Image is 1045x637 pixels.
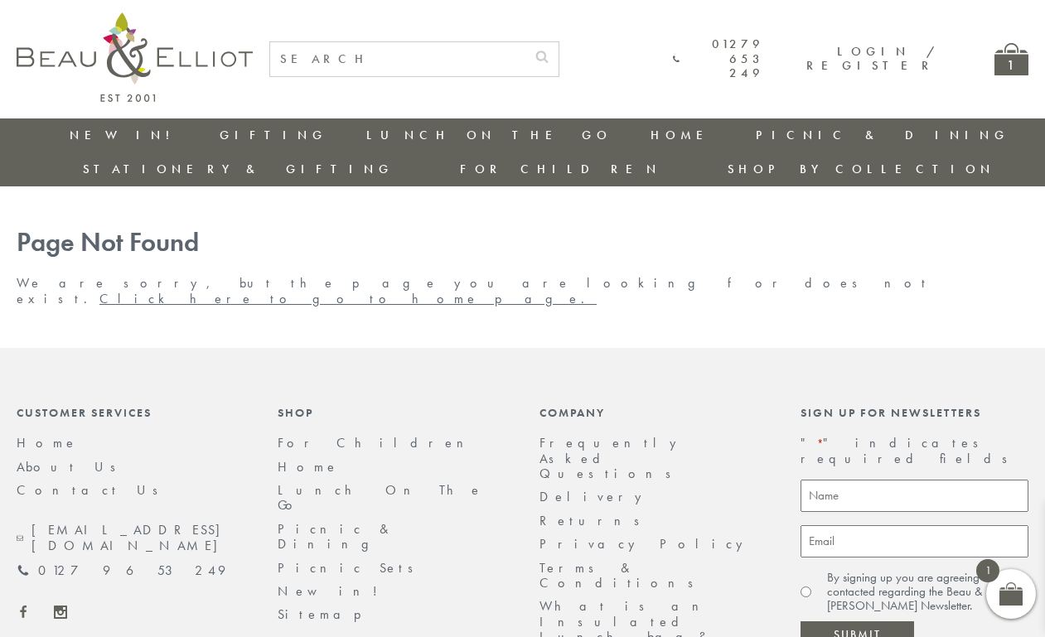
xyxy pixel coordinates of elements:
a: Stationery & Gifting [83,161,394,177]
a: 01279 653 249 [673,37,764,80]
a: Frequently Asked Questions [539,434,685,482]
a: New in! [70,127,181,143]
a: New in! [278,582,389,600]
a: Contact Us [17,481,169,499]
a: Delivery [539,488,651,505]
a: Login / Register [806,43,936,74]
input: Name [801,480,1028,512]
a: Terms & Conditions [539,559,704,591]
div: Shop [278,406,506,419]
a: Picnic & Dining [278,520,394,553]
a: [EMAIL_ADDRESS][DOMAIN_NAME] [17,523,244,553]
input: SEARCH [270,42,525,76]
a: Home [651,127,717,143]
div: Company [539,406,767,419]
a: Home [17,434,78,451]
a: 1 [994,43,1028,75]
div: Customer Services [17,406,244,419]
a: Sitemap [278,606,384,623]
a: Privacy Policy [539,535,752,553]
img: logo [17,12,253,102]
a: Click here to go to home page. [99,290,597,307]
label: By signing up you are agreeing to be contacted regarding the Beau & [PERSON_NAME] Newsletter. [827,571,1028,614]
a: About Us [17,458,127,475]
a: Gifting [220,127,327,143]
a: For Children [278,434,477,451]
a: Picnic Sets [278,559,424,577]
a: Lunch On The Go [278,481,483,514]
a: Picnic & Dining [756,127,1009,143]
div: Sign up for newsletters [801,406,1028,419]
span: 1 [976,559,999,582]
a: Shop by collection [728,161,995,177]
a: Returns [539,512,651,529]
h1: Page Not Found [17,228,1028,258]
a: 01279 653 249 [17,563,225,578]
a: Home [278,458,339,475]
a: For Children [460,161,661,177]
a: Lunch On The Go [366,127,612,143]
p: " " indicates required fields [801,436,1028,466]
input: Email [801,525,1028,557]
